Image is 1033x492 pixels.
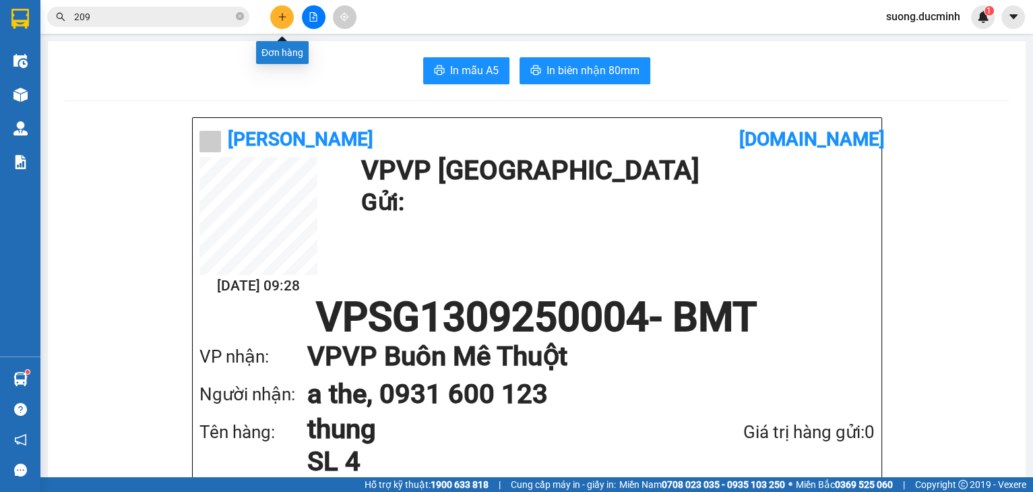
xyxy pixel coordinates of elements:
[270,5,294,29] button: plus
[530,65,541,78] span: printer
[307,445,672,478] h1: SL 4
[11,9,29,29] img: logo-vxr
[1001,5,1025,29] button: caret-down
[228,128,373,150] b: [PERSON_NAME]
[672,419,875,446] div: Giá trị hàng gửi: 0
[619,477,785,492] span: Miền Nam
[511,477,616,492] span: Cung cấp máy in - giấy in:
[423,57,509,84] button: printerIn mẫu A5
[13,88,28,102] img: warehouse-icon
[361,184,868,221] h1: Gửi:
[14,403,27,416] span: question-circle
[278,12,287,22] span: plus
[199,381,307,408] div: Người nhận:
[307,413,672,445] h1: thung
[796,477,893,492] span: Miền Bắc
[520,57,650,84] button: printerIn biên nhận 80mm
[958,480,968,489] span: copyright
[333,5,356,29] button: aim
[835,479,893,490] strong: 0369 525 060
[875,8,971,25] span: suong.ducminh
[199,343,307,371] div: VP nhận:
[26,370,30,374] sup: 1
[256,41,309,64] div: Đơn hàng
[199,419,307,446] div: Tên hàng:
[546,62,639,79] span: In biên nhận 80mm
[14,464,27,476] span: message
[987,6,991,16] span: 1
[309,12,318,22] span: file-add
[431,479,489,490] strong: 1900 633 818
[13,155,28,169] img: solution-icon
[361,157,868,184] h1: VP VP [GEOGRAPHIC_DATA]
[236,12,244,20] span: close-circle
[93,90,102,99] span: environment
[365,477,489,492] span: Hỗ trợ kỹ thuật:
[13,121,28,135] img: warehouse-icon
[984,6,994,16] sup: 1
[903,477,905,492] span: |
[74,9,233,24] input: Tìm tên, số ĐT hoặc mã đơn
[93,57,179,87] li: VP VP Buôn Mê Thuột
[7,7,195,32] li: [PERSON_NAME]
[56,12,65,22] span: search
[662,479,785,490] strong: 0708 023 035 - 0935 103 250
[7,57,93,102] li: VP VP [GEOGRAPHIC_DATA]
[739,128,885,150] b: [DOMAIN_NAME]
[788,482,792,487] span: ⚪️
[236,11,244,24] span: close-circle
[199,297,875,338] h1: VPSG1309250004 - BMT
[977,11,989,23] img: icon-new-feature
[13,372,28,386] img: warehouse-icon
[1007,11,1020,23] span: caret-down
[302,5,325,29] button: file-add
[307,375,848,413] h1: a the, 0931 600 123
[14,433,27,446] span: notification
[199,275,317,297] h2: [DATE] 09:28
[307,338,848,375] h1: VP VP Buôn Mê Thuột
[340,12,349,22] span: aim
[434,65,445,78] span: printer
[13,54,28,68] img: warehouse-icon
[499,477,501,492] span: |
[450,62,499,79] span: In mẫu A5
